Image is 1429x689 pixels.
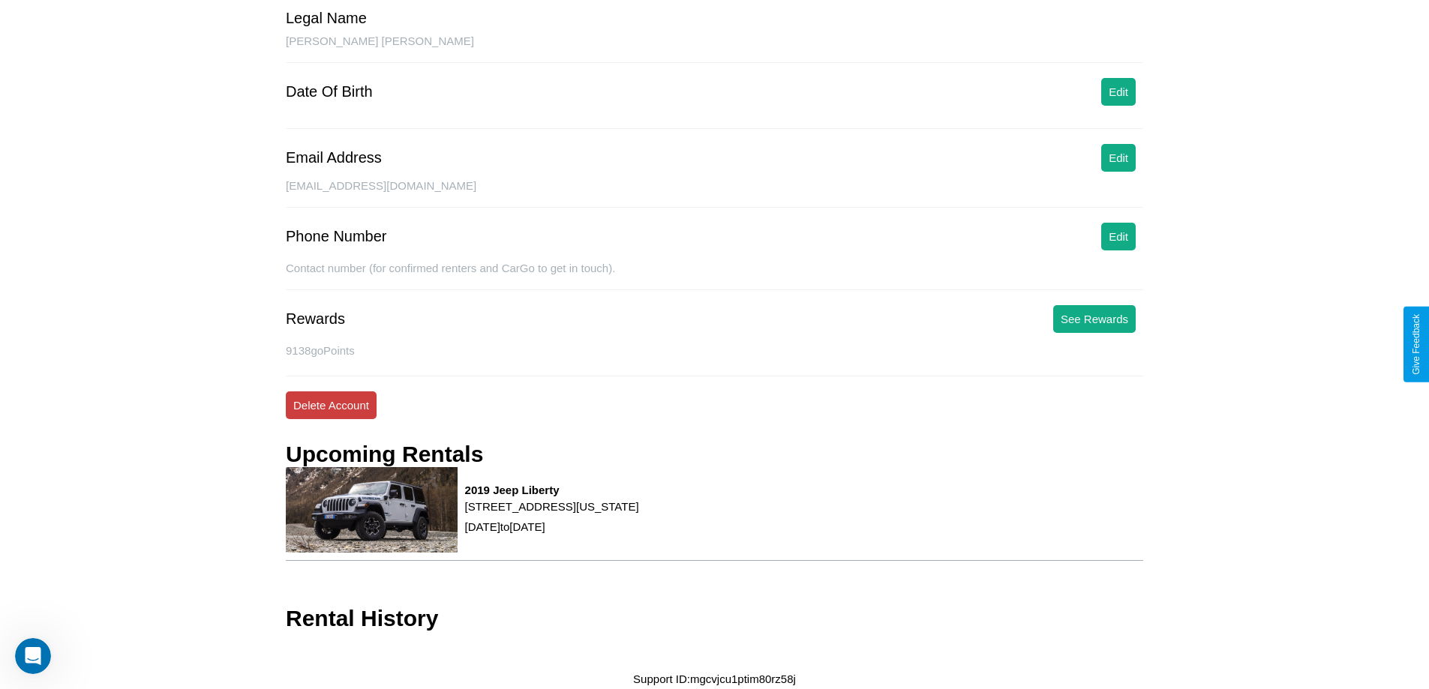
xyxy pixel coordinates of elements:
[286,228,387,245] div: Phone Number
[1411,314,1421,375] div: Give Feedback
[286,391,377,419] button: Delete Account
[286,467,458,553] img: rental
[286,606,438,631] h3: Rental History
[286,10,367,27] div: Legal Name
[286,310,345,328] div: Rewards
[465,517,639,537] p: [DATE] to [DATE]
[1101,78,1136,106] button: Edit
[1101,144,1136,172] button: Edit
[1053,305,1136,333] button: See Rewards
[286,262,1143,290] div: Contact number (for confirmed renters and CarGo to get in touch).
[465,484,639,496] h3: 2019 Jeep Liberty
[286,34,1143,63] div: [PERSON_NAME] [PERSON_NAME]
[15,638,51,674] iframe: Intercom live chat
[1101,223,1136,250] button: Edit
[465,496,639,517] p: [STREET_ADDRESS][US_STATE]
[633,669,796,689] p: Support ID: mgcvjcu1ptim80rz58j
[286,83,373,100] div: Date Of Birth
[286,340,1143,361] p: 9138 goPoints
[286,179,1143,208] div: [EMAIL_ADDRESS][DOMAIN_NAME]
[286,442,483,467] h3: Upcoming Rentals
[286,149,382,166] div: Email Address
